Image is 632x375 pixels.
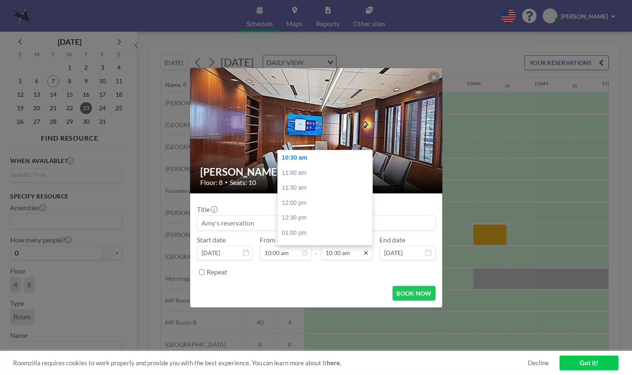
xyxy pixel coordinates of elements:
[200,178,223,187] span: Floor: 8
[278,150,377,166] div: 10:30 am
[13,359,528,367] span: Roomzilla requires cookies to work properly and provide you with the best experience. You can lea...
[230,178,256,187] span: Seats: 10
[260,236,275,244] label: From
[393,286,435,301] button: BOOK NOW
[278,241,377,256] div: 01:30 pm
[197,236,226,244] label: Start date
[197,205,217,214] label: Title
[528,359,549,367] a: Decline
[225,179,228,185] span: •
[278,196,377,211] div: 12:00 pm
[278,210,377,226] div: 12:30 pm
[559,356,619,370] a: Got it!
[197,216,435,230] input: Amy's reservation
[207,268,227,276] label: Repeat
[379,236,405,244] label: End date
[327,359,341,367] a: here.
[278,180,377,196] div: 11:30 am
[200,166,433,178] h2: [PERSON_NAME] Room
[315,239,317,257] span: -
[278,226,377,241] div: 01:00 pm
[278,166,377,181] div: 11:00 am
